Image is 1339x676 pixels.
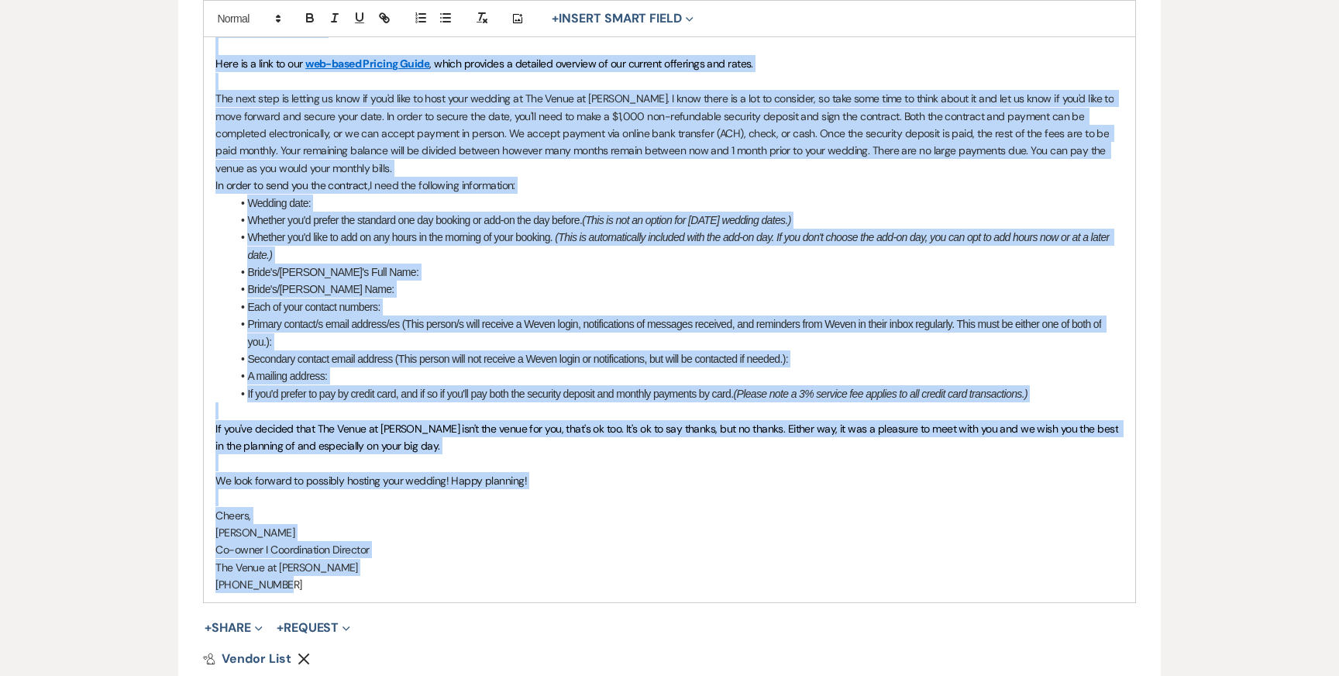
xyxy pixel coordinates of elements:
[247,214,582,226] span: Whether you'd prefer the standard one day booking or add-on the day before.
[552,12,559,25] span: +
[215,526,294,540] span: [PERSON_NAME]
[215,422,1120,453] span: If you've decided that The Venue at [PERSON_NAME] isn't the venue for you, that's ok too. It's ok...
[247,370,327,382] span: A mailing address:
[247,388,733,400] span: If you'd prefer to pay by credit card, and if so if you'll pay both the security deposit and mont...
[215,507,1123,524] p: Cheers,
[247,266,418,278] span: Bride's/[PERSON_NAME]'s Full Name:
[215,178,370,192] span: In order to send you the contract,
[215,177,1123,194] p: I need the following information:
[733,388,1027,400] em: (Please note a 3% service fee applies to all credit card transactions.)
[247,231,1111,260] em: (This is automatically included with the add-on day. If you don't choose the add-on day, you can ...
[247,301,380,313] span: Each of your contact numbers:
[247,353,788,365] span: Secondary contact email address (This person will not receive a Weven login or notifications, but...
[277,622,284,634] span: +
[205,622,212,634] span: +
[247,231,555,243] span: Whether you'd like to add on any hours in the morning of your booking.
[215,543,369,557] span: Co-owner I Coordination Director
[305,57,429,71] a: web-based Pricing Guide
[247,318,1103,347] span: Primary contact/s email address/es (This person/s will receive a Weven login, notifications of me...
[222,650,291,667] span: Vendor List
[215,57,305,71] span: Here is a link to our
[215,474,527,488] span: We look forward to possibly hosting your wedding! Happy planning!
[203,653,291,665] a: Vendor List
[205,622,263,634] button: Share
[582,214,791,226] em: (This is not an option for [DATE] wedding dates.)
[215,91,1116,175] span: The next step is letting us know if you'd like to host your wedding at The Venue at [PERSON_NAME]...
[247,283,394,295] span: Bride's/[PERSON_NAME] Name:
[215,560,357,574] span: The Venue at [PERSON_NAME]
[546,9,698,28] button: Insert Smart Field
[247,197,311,209] span: Wedding date:
[429,57,753,71] span: , which provides a detailed overview of our current offerings and rates.
[277,622,350,634] button: Request
[215,578,301,591] span: [PHONE_NUMBER]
